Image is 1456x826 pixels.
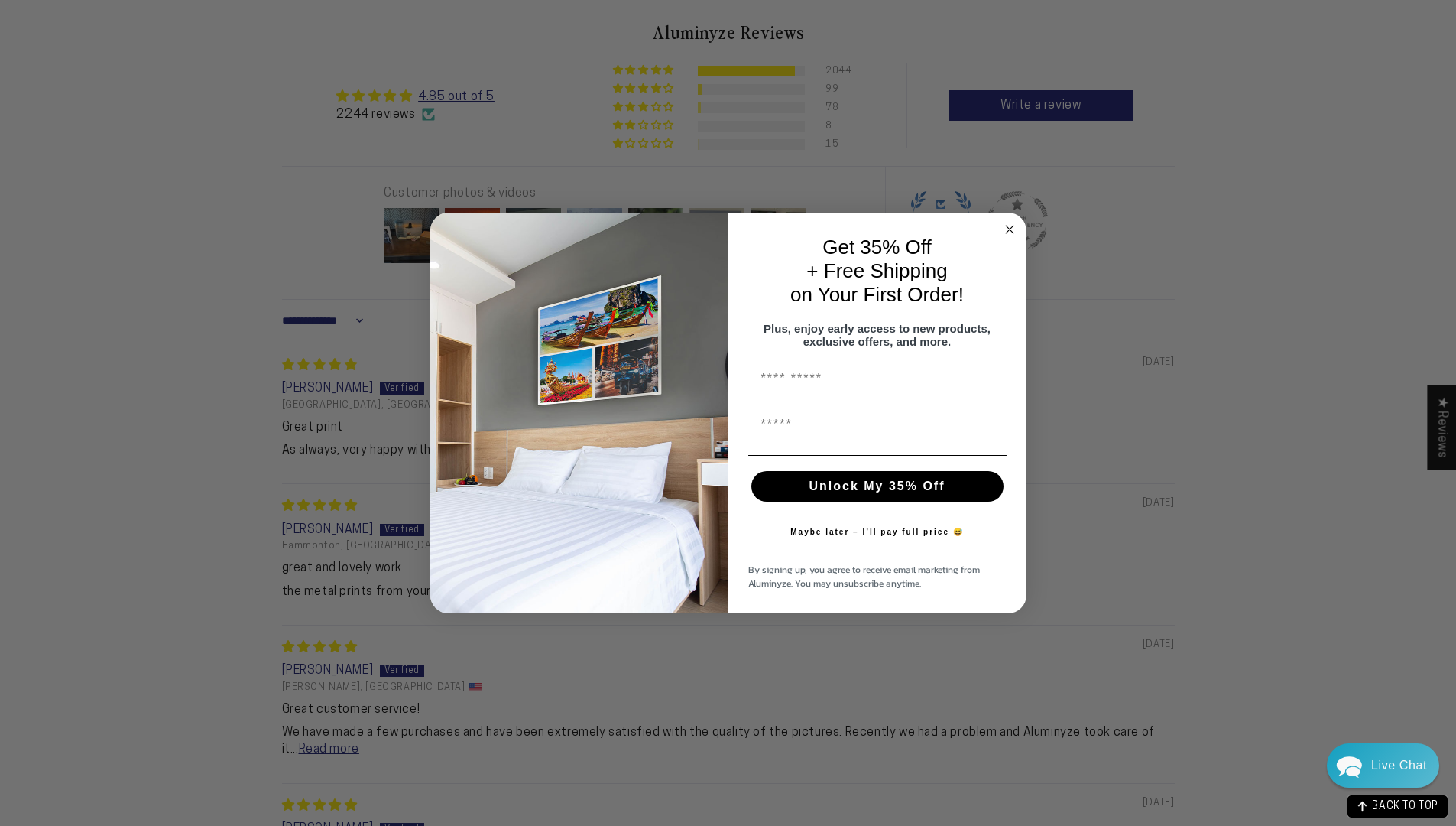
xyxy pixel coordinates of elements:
button: Close dialog [1000,220,1019,239]
span: BACK TO TOP [1372,802,1438,812]
button: Maybe later – I’ll pay full price 😅 [783,517,971,548]
span: + Free Shipping [806,259,947,282]
span: By signing up, you agree to receive email marketing from Aluminyze. You may unsubscribe anytime. [748,563,980,590]
div: Contact Us Directly [1371,743,1427,788]
span: Get 35% Off [822,236,932,259]
img: 728e4f65-7e6c-44e2-b7d1-0292a396982f.jpeg [430,213,728,613]
div: Chat widget toggle [1327,743,1439,788]
span: Plus, enjoy early access to new products, exclusive offers, and more. [764,322,991,348]
span: on Your First Order! [790,283,964,306]
img: underline [748,455,1007,456]
button: Unlock My 35% Off [751,471,1004,502]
